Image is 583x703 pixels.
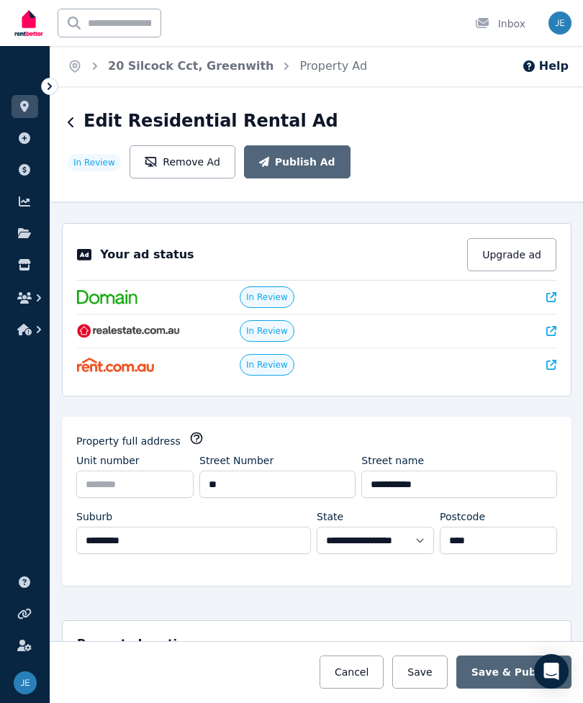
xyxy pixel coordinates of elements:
button: Remove Ad [130,145,235,178]
span: In Review [246,325,288,337]
label: Suburb [76,509,112,524]
img: Rent.com.au [77,358,154,372]
label: State [317,509,343,524]
button: Publish Ad [244,145,351,178]
div: Inbox [475,17,525,31]
span: In Review [73,157,115,168]
label: Unit number [76,453,140,468]
p: Your ad status [100,246,194,263]
img: RealEstate.com.au [77,324,180,338]
img: Joe Egyud [14,671,37,694]
a: Property Ad [299,59,367,73]
button: Help [522,58,569,75]
img: RentBetter [12,5,46,41]
button: Upgrade ad [467,238,556,271]
button: Save & Publish [456,656,571,689]
span: In Review [246,359,288,371]
h5: Property Location [77,635,193,653]
img: Domain.com.au [77,290,137,304]
div: Open Intercom Messenger [534,654,569,689]
label: Street name [361,453,424,468]
button: Save [392,656,447,689]
span: In Review [246,291,288,303]
button: Cancel [320,656,384,689]
label: Property full address [76,434,181,448]
nav: Breadcrumb [50,46,384,86]
label: Postcode [440,509,485,524]
a: 20 Silcock Cct, Greenwith [108,59,274,73]
label: Street Number [199,453,274,468]
img: Joe Egyud [548,12,571,35]
h1: Edit Residential Rental Ad [83,109,338,132]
